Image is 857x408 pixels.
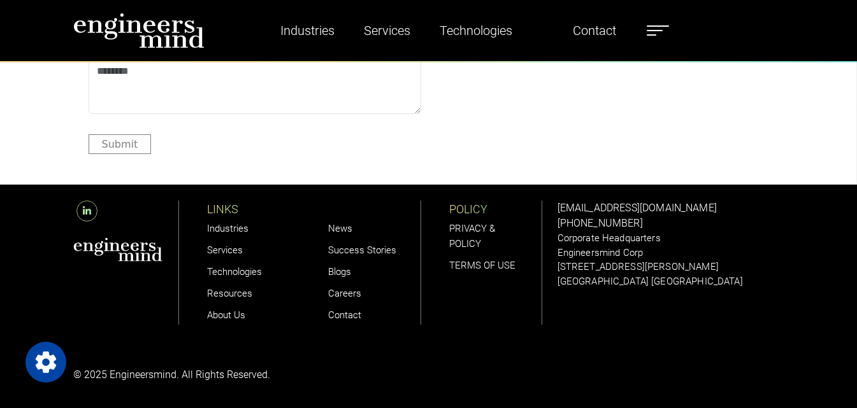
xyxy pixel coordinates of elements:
a: TERMS OF USE [449,260,515,271]
p: [GEOGRAPHIC_DATA] [GEOGRAPHIC_DATA] [558,274,784,289]
p: LINKS [207,200,300,218]
a: Careers [328,288,361,299]
a: Success Stories [328,244,396,256]
a: News [328,223,352,234]
a: [EMAIL_ADDRESS][DOMAIN_NAME] [558,202,717,214]
a: Industries [207,223,248,234]
p: Corporate Headquarters [558,231,784,246]
a: Resources [207,288,252,299]
p: © 2025 Engineersmind. All Rights Reserved. [73,367,421,383]
a: Services [359,16,415,45]
p: Engineersmind Corp [558,246,784,260]
img: logo [73,13,205,48]
a: Contact [328,309,361,321]
a: Blogs [328,266,351,278]
img: aws [73,237,162,262]
a: Services [207,244,243,256]
a: Industries [275,16,340,45]
a: Contact [568,16,621,45]
a: PRIVACY & POLICY [449,223,495,250]
p: [STREET_ADDRESS][PERSON_NAME] [558,260,784,274]
a: LinkedIn [73,205,101,217]
button: Submit [89,134,152,154]
a: About Us [207,309,245,321]
a: Technologies [435,16,517,45]
p: POLICY [449,200,542,218]
iframe: reCAPTCHA [436,59,630,109]
a: Technologies [207,266,262,278]
a: [PHONE_NUMBER] [558,217,643,229]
